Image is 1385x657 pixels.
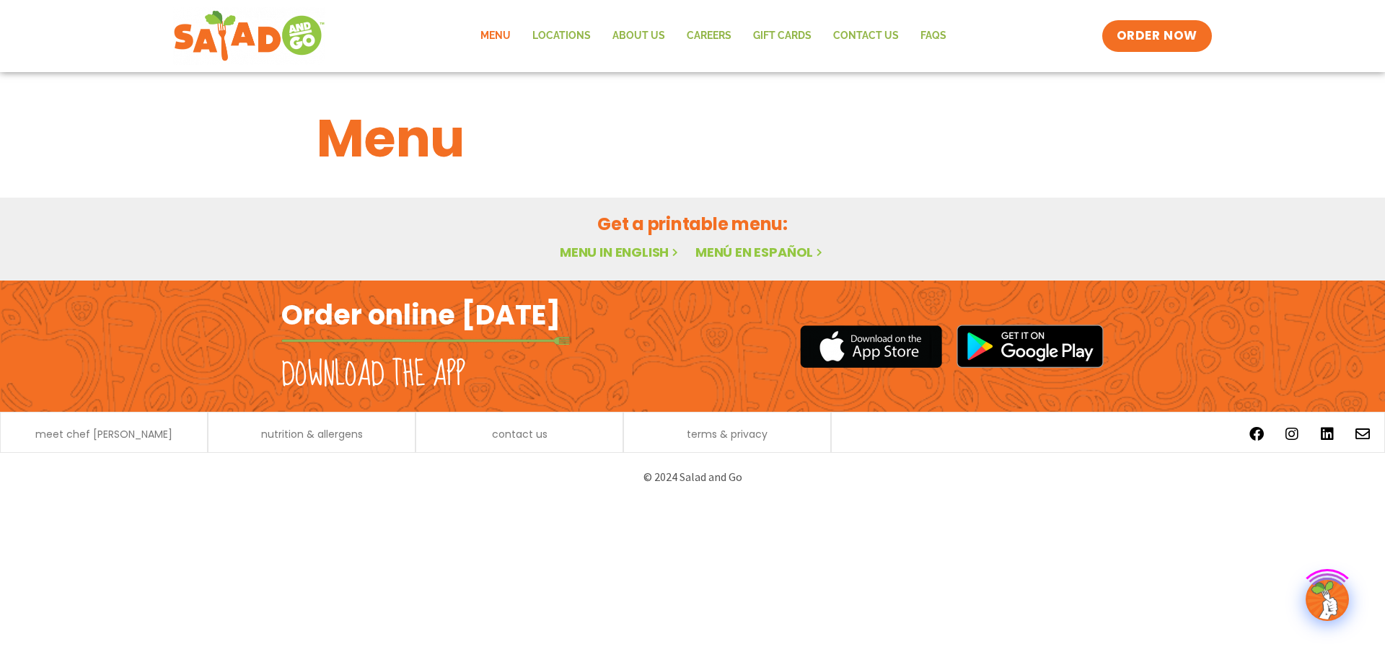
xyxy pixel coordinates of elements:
h2: Download the app [281,355,465,395]
img: new-SAG-logo-768×292 [173,7,325,65]
a: Locations [522,19,602,53]
a: nutrition & allergens [261,429,363,439]
a: meet chef [PERSON_NAME] [35,429,172,439]
h1: Menu [317,100,1068,177]
img: appstore [800,323,942,370]
a: Careers [676,19,742,53]
a: contact us [492,429,548,439]
a: Contact Us [822,19,910,53]
span: ORDER NOW [1117,27,1197,45]
a: FAQs [910,19,957,53]
p: © 2024 Salad and Go [289,467,1096,487]
a: Menu in English [560,243,681,261]
img: google_play [957,325,1104,368]
a: Menú en español [695,243,825,261]
h2: Order online [DATE] [281,297,560,332]
a: Menu [470,19,522,53]
h2: Get a printable menu: [317,211,1068,237]
a: ORDER NOW [1102,20,1212,52]
a: terms & privacy [687,429,768,439]
a: About Us [602,19,676,53]
nav: Menu [470,19,957,53]
a: GIFT CARDS [742,19,822,53]
img: fork [281,337,570,345]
